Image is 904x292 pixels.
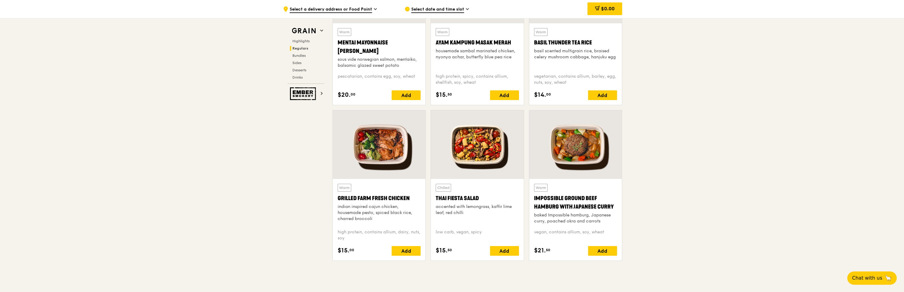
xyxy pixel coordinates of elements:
span: 50 [546,248,550,252]
span: Select date and time slot [411,6,464,13]
span: $14. [534,90,546,99]
div: Mentai Mayonnaise [PERSON_NAME] [338,38,421,55]
div: Grilled Farm Fresh Chicken [338,194,421,203]
div: housemade sambal marinated chicken, nyonya achar, butterfly blue pea rice [436,48,519,60]
span: Drinks [292,75,303,79]
div: vegetarian, contains allium, barley, egg, nuts, soy, wheat [534,73,617,86]
div: Ayam Kampung Masak Merah [436,38,519,47]
div: Add [588,246,617,256]
div: high protein, spicy, contains allium, shellfish, soy, wheat [436,73,519,86]
div: Add [392,246,421,256]
div: sous vide norwegian salmon, mentaiko, balsamic glazed sweet potato [338,57,421,69]
div: Basil Thunder Tea Rice [534,38,617,47]
span: Chat with us [852,274,882,282]
button: Chat with us🦙 [847,271,897,285]
div: Warm [534,184,548,192]
span: $15. [436,90,447,99]
span: $21. [534,246,546,255]
div: low carb, vegan, spicy [436,229,519,241]
div: basil scented multigrain rice, braised celery mushroom cabbage, hanjuku egg [534,48,617,60]
div: Warm [436,28,449,36]
div: Add [490,90,519,100]
div: Impossible Ground Beef Hamburg with Japanese Curry [534,194,617,211]
div: Warm [534,28,548,36]
span: 50 [447,248,452,252]
span: Regulars [292,46,308,50]
div: pescatarian, contains egg, soy, wheat [338,73,421,86]
div: Warm [338,28,351,36]
span: $15. [338,246,349,255]
span: Desserts [292,68,306,72]
span: 00 [349,248,354,252]
span: $0.00 [601,6,615,11]
span: Sides [292,61,301,65]
div: accented with lemongrass, kaffir lime leaf, red chilli [436,204,519,216]
div: Add [392,90,421,100]
span: Highlights [292,39,310,43]
div: baked Impossible hamburg, Japanese curry, poached okra and carrots [534,212,617,224]
div: Add [490,246,519,256]
span: $15. [436,246,447,255]
span: 🦙 [885,274,892,282]
span: 00 [351,92,355,97]
img: Ember Smokery web logo [290,87,318,100]
div: high protein, contains allium, dairy, nuts, soy [338,229,421,241]
span: 00 [546,92,551,97]
div: Thai Fiesta Salad [436,194,519,203]
div: Warm [338,184,351,192]
span: 50 [447,92,452,97]
span: Bundles [292,54,306,58]
span: Select a delivery address or Food Point [290,6,372,13]
div: indian inspired cajun chicken, housemade pesto, spiced black rice, charred broccoli [338,204,421,222]
div: Add [588,90,617,100]
img: Grain web logo [290,25,318,36]
div: vegan, contains allium, soy, wheat [534,229,617,241]
div: Chilled [436,184,451,192]
span: $20. [338,90,351,99]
